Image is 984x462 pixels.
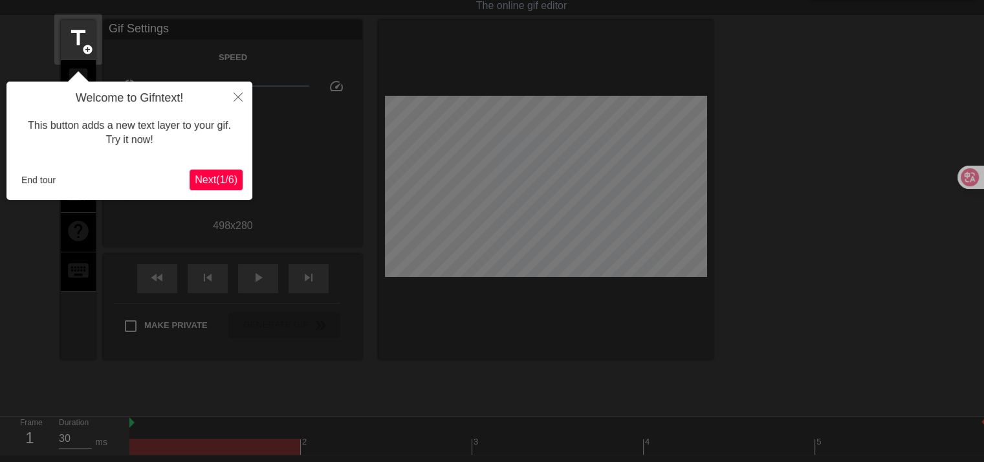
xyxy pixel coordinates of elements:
[16,91,243,105] h4: Welcome to Gifntext!
[16,170,61,190] button: End tour
[195,174,237,185] span: Next ( 1 / 6 )
[190,170,243,190] button: Next
[16,105,243,160] div: This button adds a new text layer to your gif. Try it now!
[224,82,252,111] button: Close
